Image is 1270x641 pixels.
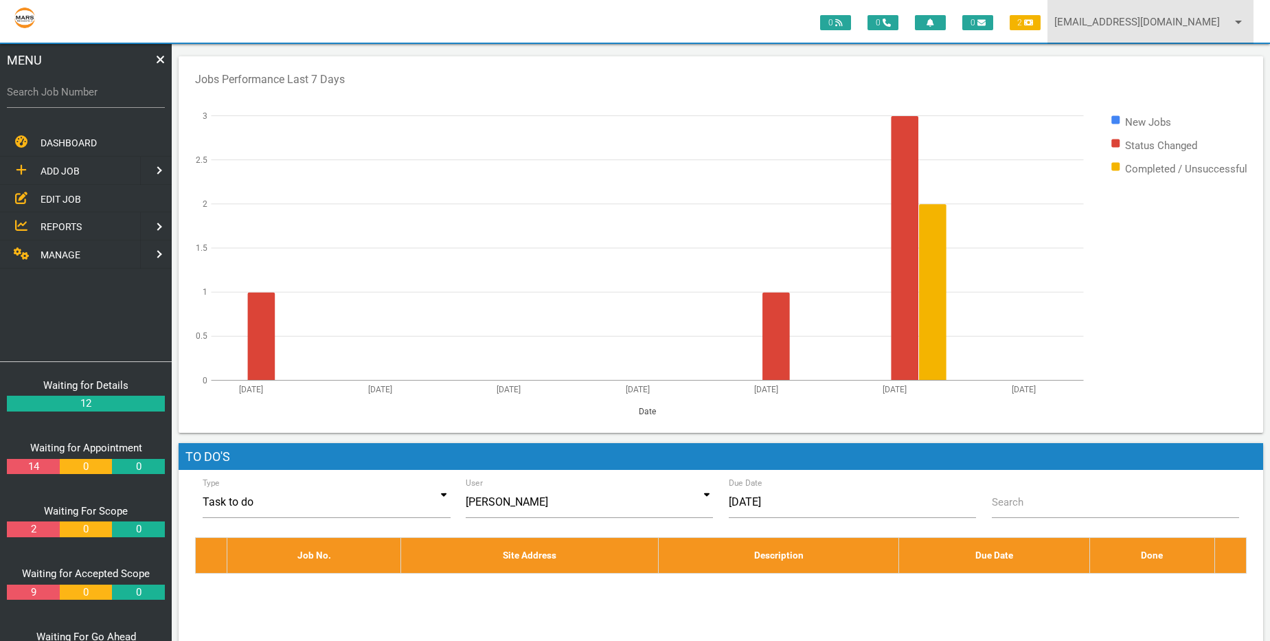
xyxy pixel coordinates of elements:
[196,243,207,253] text: 1.5
[196,331,207,341] text: 0.5
[1012,384,1036,394] text: [DATE]
[1090,538,1214,573] th: Done
[14,7,36,29] img: s3file
[729,477,762,489] label: Due Date
[227,538,401,573] th: Job No.
[203,199,207,208] text: 2
[44,505,128,517] a: Waiting For Scope
[112,459,164,475] a: 0
[868,15,898,30] span: 0
[368,384,392,394] text: [DATE]
[1125,115,1171,128] text: New Jobs
[203,477,220,489] label: Type
[962,15,993,30] span: 0
[203,375,207,385] text: 0
[195,73,345,86] text: Jobs Performance Last 7 Days
[112,521,164,537] a: 0
[883,384,907,394] text: [DATE]
[22,567,150,580] a: Waiting for Accepted Scope
[899,538,1090,573] th: Due Date
[659,538,899,573] th: Description
[203,287,207,297] text: 1
[7,85,165,100] label: Search Job Number
[1125,139,1197,151] text: Status Changed
[30,442,142,454] a: Waiting for Appointment
[754,384,778,394] text: [DATE]
[60,585,112,600] a: 0
[7,521,59,537] a: 2
[7,396,165,412] a: 12
[497,384,521,394] text: [DATE]
[639,406,656,416] text: Date
[7,585,59,600] a: 9
[112,585,164,600] a: 0
[466,477,483,489] label: User
[60,459,112,475] a: 0
[41,221,82,232] span: REPORTS
[43,379,128,392] a: Waiting for Details
[41,166,80,177] span: ADD JOB
[41,249,80,260] span: MANAGE
[7,51,42,69] span: MENU
[401,538,659,573] th: Site Address
[203,111,207,120] text: 3
[239,384,263,394] text: [DATE]
[1125,162,1247,175] text: Completed / Unsuccessful
[196,155,207,164] text: 2.5
[820,15,851,30] span: 0
[1010,15,1041,30] span: 2
[7,459,59,475] a: 14
[626,384,650,394] text: [DATE]
[60,521,112,537] a: 0
[41,137,97,148] span: DASHBOARD
[41,193,81,204] span: EDIT JOB
[992,495,1023,510] label: Search
[179,443,1263,471] h1: To Do's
